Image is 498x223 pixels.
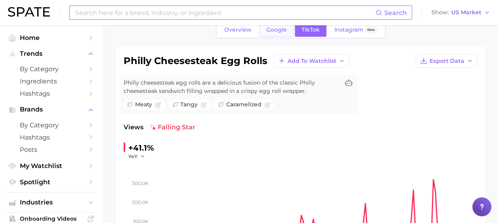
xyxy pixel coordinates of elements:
span: by Category [20,65,83,73]
a: Spotlight [6,176,97,188]
span: Hashtags [20,134,83,141]
a: Hashtags [6,131,97,144]
span: Export Data [429,58,464,64]
a: by Category [6,119,97,131]
span: YoY [128,153,137,160]
span: by Category [20,121,83,129]
span: Posts [20,146,83,153]
span: Trends [20,50,83,57]
span: Show [431,10,449,15]
span: meaty [135,100,152,109]
span: Philly cheesesteak egg rolls are a delicious fusion of the classic Philly cheesesteak sandwich fi... [124,79,339,95]
span: falling star [150,123,195,132]
a: My Watchlist [6,160,97,172]
input: Search here for a brand, industry, or ingredient [74,6,376,19]
span: TikTok [301,26,320,33]
div: +41.1% [128,142,154,154]
button: ShowUS Market [429,8,492,18]
a: by Category [6,63,97,75]
a: InstagramBeta [328,23,384,37]
span: US Market [451,10,481,15]
a: Overview [218,23,258,37]
tspan: 200.0k [132,199,149,205]
button: Brands [6,104,97,115]
a: Posts [6,144,97,156]
a: Ingredients [6,75,97,87]
span: Add to Watchlist [288,58,336,64]
span: Google [266,26,287,33]
a: Google [259,23,294,37]
span: Ingredients [20,77,83,85]
span: Instagram [334,26,363,33]
span: Onboarding Videos [20,215,83,222]
span: Industries [20,199,83,206]
span: Overview [224,26,252,33]
button: Flag as miscategorized or irrelevant [201,102,206,108]
span: Brands [20,106,83,113]
img: SPATE [8,7,50,17]
span: My Watchlist [20,162,83,170]
span: caramelized [226,100,261,109]
tspan: 300.0k [132,180,149,186]
button: Flag as miscategorized or irrelevant [265,102,270,108]
button: Export Data [416,54,477,68]
a: Hashtags [6,87,97,100]
button: Flag as miscategorized or irrelevant [155,102,161,108]
span: Hashtags [20,90,83,97]
span: Spotlight [20,178,83,186]
span: Search [384,9,407,17]
button: Industries [6,197,97,208]
h1: philly cheesesteak egg rolls [124,56,267,66]
img: falling star [150,124,156,130]
span: tangy [180,100,198,109]
span: Beta [367,26,375,33]
a: TikTok [295,23,326,37]
button: YoY [128,153,145,160]
button: Trends [6,48,97,60]
button: Add to Watchlist [274,54,349,68]
a: Home [6,32,97,44]
span: Home [20,34,83,42]
span: Views [124,123,143,132]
